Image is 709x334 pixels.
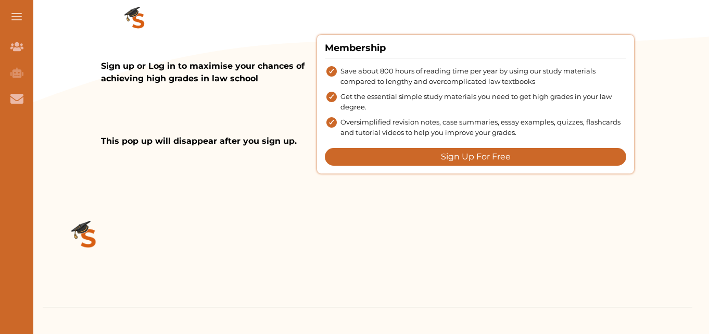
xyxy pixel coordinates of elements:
span: Save about 800 hours of reading time per year by using our study materials compared to lengthy an... [340,66,626,86]
span: Get the essential simple study materials you need to get high grades in your law degree. [340,92,626,112]
p: Sign up or Log in to maximise your chances of achieving high grades in law school [101,60,317,85]
button: Sign Up For Free [325,148,626,166]
img: Logo [43,194,134,286]
span: Oversimplified revision notes, case summaries, essay examples, quizzes, flashcards and tutorial v... [340,117,626,138]
h4: Membership [325,41,626,58]
p: This pop up will disappear after you sign up. [101,135,317,147]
